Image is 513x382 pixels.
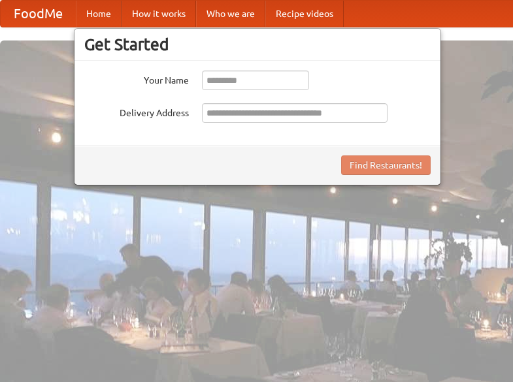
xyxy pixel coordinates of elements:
[196,1,265,27] a: Who we are
[84,35,431,54] h3: Get Started
[84,71,189,87] label: Your Name
[1,1,76,27] a: FoodMe
[84,103,189,119] label: Delivery Address
[122,1,196,27] a: How it works
[76,1,122,27] a: Home
[341,155,431,175] button: Find Restaurants!
[265,1,344,27] a: Recipe videos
